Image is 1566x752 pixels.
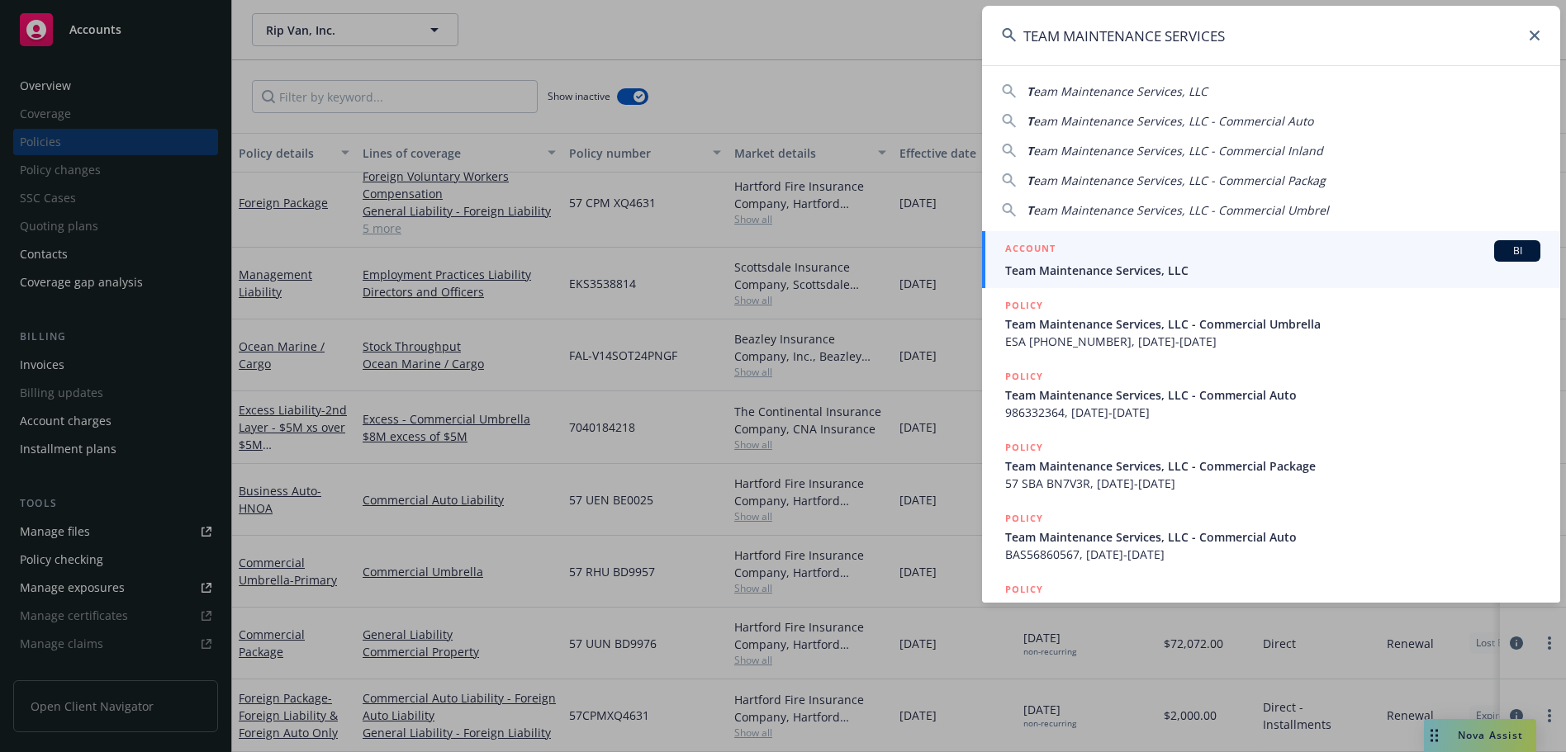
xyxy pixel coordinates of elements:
span: eam Maintenance Services, LLC - Commercial Packag [1033,173,1326,188]
span: T [1027,143,1033,158]
span: Team Maintenance Services, LLC - Commercial Package [1005,457,1540,475]
span: eam Maintenance Services, LLC - Commercial Umbrel [1033,202,1329,218]
a: ACCOUNTBITeam Maintenance Services, LLC [982,231,1560,288]
input: Search... [982,6,1560,65]
span: T [1027,113,1033,129]
a: POLICYTeam Maintenance Services, LLC - Commercial AutoBAS56860567, [DATE]-[DATE] [982,501,1560,572]
span: Team Maintenance Services, LLC - Commercial Auto [1005,528,1540,546]
span: T [1027,173,1033,188]
h5: POLICY [1005,297,1043,314]
span: ESA [PHONE_NUMBER], [DATE]-[DATE] [1005,333,1540,350]
span: 986332364, [DATE]-[DATE] [1005,404,1540,421]
h5: POLICY [1005,510,1043,527]
h5: POLICY [1005,581,1043,598]
span: 57 SBA BN7V3R, [DATE]-[DATE] [1005,475,1540,492]
span: Team Maintenance Services, LLC - Commercial Umbrella [1005,315,1540,333]
span: T [1027,202,1033,218]
a: POLICYTeam Maintenance Services, LLC - Commercial Auto986332364, [DATE]-[DATE] [982,359,1560,430]
h5: POLICY [1005,439,1043,456]
span: Team Maintenance Services, LLC - Commercial Auto [1005,386,1540,404]
span: T [1027,83,1033,99]
span: eam Maintenance Services, LLC [1033,83,1208,99]
h5: ACCOUNT [1005,240,1056,260]
a: POLICYTeam Maintenance Services, LLC - Commercial UmbrellaESA [PHONE_NUMBER], [DATE]-[DATE] [982,288,1560,359]
span: Team Maintenance Services, LLC - Commercial Package [1005,599,1540,617]
a: POLICYTeam Maintenance Services, LLC - Commercial Package [982,572,1560,643]
h5: POLICY [1005,368,1043,385]
span: Team Maintenance Services, LLC [1005,262,1540,279]
span: BAS56860567, [DATE]-[DATE] [1005,546,1540,563]
a: POLICYTeam Maintenance Services, LLC - Commercial Package57 SBA BN7V3R, [DATE]-[DATE] [982,430,1560,501]
span: eam Maintenance Services, LLC - Commercial Inland [1033,143,1323,158]
span: eam Maintenance Services, LLC - Commercial Auto [1033,113,1313,129]
span: BI [1501,244,1534,258]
